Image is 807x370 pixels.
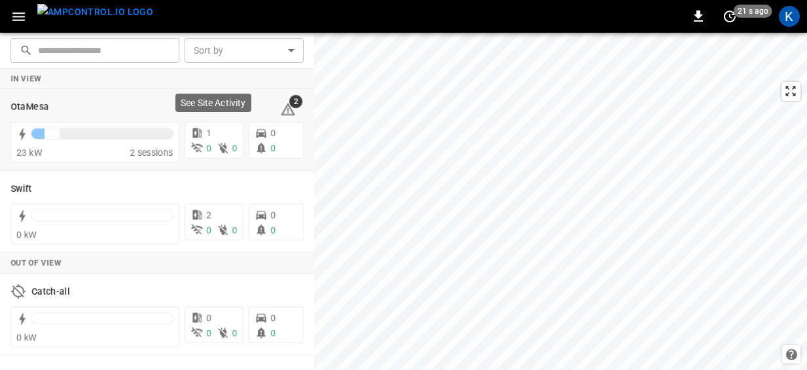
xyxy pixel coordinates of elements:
[270,312,276,323] span: 0
[289,95,302,108] span: 2
[314,33,807,370] canvas: Map
[719,6,740,27] button: set refresh interval
[270,210,276,220] span: 0
[270,143,276,153] span: 0
[31,285,70,299] h6: Catch-all
[734,5,772,18] span: 21 s ago
[37,4,153,20] img: ampcontrol.io logo
[130,147,173,158] span: 2 sessions
[10,259,62,268] strong: Out of View
[779,6,800,27] div: profile-icon
[10,74,42,83] strong: In View
[181,96,246,109] p: See Site Activity
[232,225,238,235] span: 0
[232,143,238,153] span: 0
[10,182,32,196] h6: Swift
[206,128,211,138] span: 1
[232,327,238,338] span: 0
[16,229,37,240] span: 0 kW
[206,143,211,153] span: 0
[270,225,276,235] span: 0
[206,210,211,220] span: 2
[206,327,211,338] span: 0
[270,128,276,138] span: 0
[16,332,37,342] span: 0 kW
[10,100,49,115] h6: OtaMesa
[206,225,211,235] span: 0
[16,147,42,158] span: 23 kW
[270,327,276,338] span: 0
[206,312,211,323] span: 0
